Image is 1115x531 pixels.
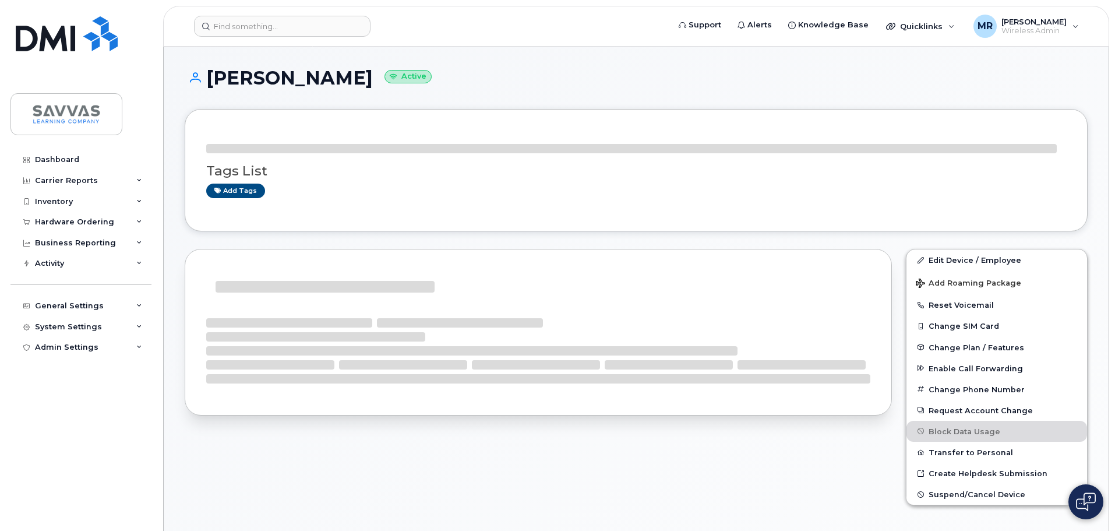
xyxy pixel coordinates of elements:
a: Create Helpdesk Submission [906,463,1087,484]
button: Transfer to Personal [906,442,1087,463]
button: Enable Call Forwarding [906,358,1087,379]
a: Add tags [206,184,265,198]
span: Enable Call Forwarding [929,364,1023,372]
small: Active [384,70,432,83]
a: Edit Device / Employee [906,249,1087,270]
span: Change Plan / Features [929,343,1024,351]
button: Change Plan / Features [906,337,1087,358]
button: Suspend/Cancel Device [906,484,1087,505]
button: Reset Voicemail [906,294,1087,315]
button: Change Phone Number [906,379,1087,400]
button: Block Data Usage [906,421,1087,442]
h3: Tags List [206,164,1066,178]
button: Add Roaming Package [906,270,1087,294]
span: Add Roaming Package [916,279,1021,290]
button: Request Account Change [906,400,1087,421]
h1: [PERSON_NAME] [185,68,1088,88]
img: Open chat [1076,493,1096,511]
span: Suspend/Cancel Device [929,490,1025,499]
button: Change SIM Card [906,315,1087,336]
